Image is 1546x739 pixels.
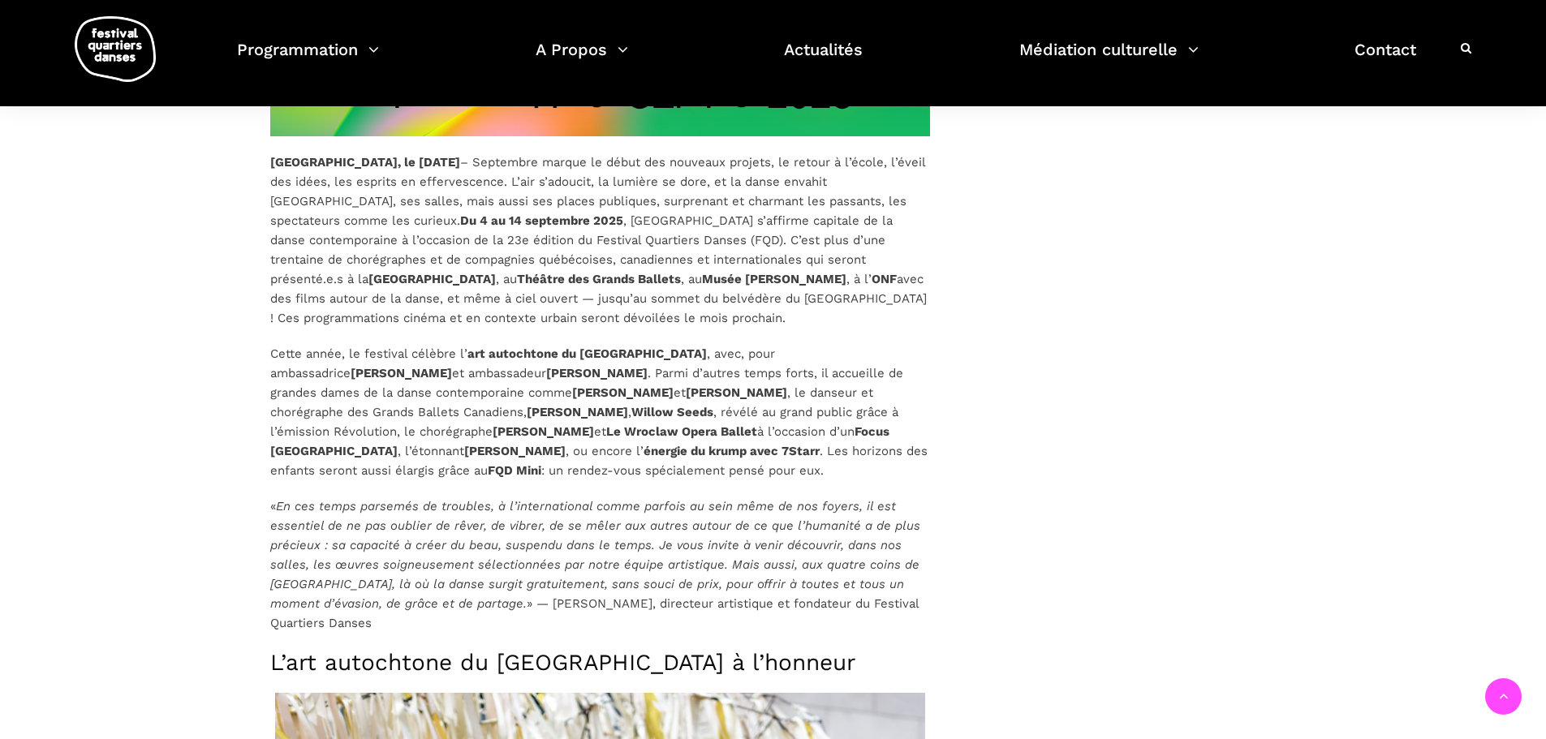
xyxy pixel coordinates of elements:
[872,272,897,286] strong: ONF
[686,385,787,400] strong: [PERSON_NAME]
[488,463,541,478] strong: FQD Mini
[270,155,460,170] strong: [GEOGRAPHIC_DATA], le [DATE]
[1354,36,1416,84] a: Contact
[467,346,707,361] strong: art autochtone du [GEOGRAPHIC_DATA]
[572,385,674,400] strong: [PERSON_NAME]
[351,366,452,380] strong: [PERSON_NAME]
[237,36,379,84] a: Programmation
[493,424,594,439] strong: [PERSON_NAME]
[546,366,648,380] strong: [PERSON_NAME]
[527,405,628,419] strong: [PERSON_NAME]
[631,405,713,419] strong: Willow Seeds
[536,36,628,84] a: A Propos
[270,649,930,677] h4: L’art autochtone du [GEOGRAPHIC_DATA] à l’honneur
[270,496,930,633] p: « » — [PERSON_NAME], directeur artistique et fondateur du Festival Quartiers Danses
[784,36,863,84] a: Actualités
[702,272,846,286] strong: Musée [PERSON_NAME]
[75,16,156,82] img: logo-fqd-med
[270,153,930,328] p: – Septembre marque le début des nouveaux projets, le retour à l’école, l’éveil des idées, les esp...
[644,444,820,458] strong: énergie du krump avec 7Starr
[368,272,496,286] strong: [GEOGRAPHIC_DATA]
[1019,36,1199,84] a: Médiation culturelle
[270,344,930,480] p: Cette année, le festival célèbre l’ , avec, pour ambassadrice et ambassadeur . Parmi d’autres tem...
[270,499,920,611] em: En ces temps parsemés de troubles, à l’international comme parfois au sein même de nos foyers, il...
[606,424,757,439] strong: Le Wroclaw Opera Ballet
[464,444,566,458] strong: [PERSON_NAME]
[517,272,681,286] strong: Théâtre des Grands Ballets
[460,213,623,228] strong: Du 4 au 14 septembre 2025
